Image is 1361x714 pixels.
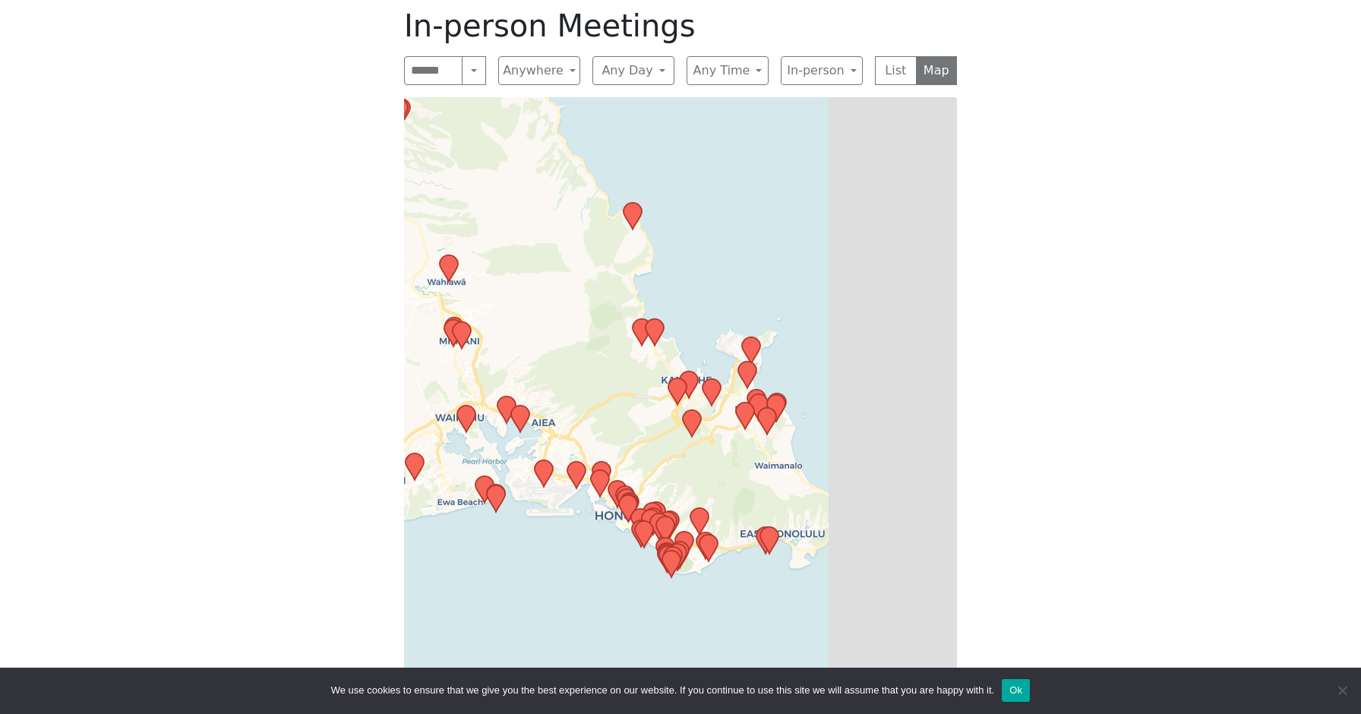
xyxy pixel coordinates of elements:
[404,56,463,85] input: Search
[498,56,580,85] button: Anywhere
[687,56,769,85] button: Any Time
[1334,683,1350,698] span: No
[592,56,674,85] button: Any Day
[1002,679,1030,702] button: Ok
[875,56,917,85] button: List
[462,56,486,85] button: Search
[916,56,958,85] button: Map
[781,56,863,85] button: In-person
[331,683,994,698] span: We use cookies to ensure that we give you the best experience on our website. If you continue to ...
[404,8,957,44] h1: In-person Meetings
